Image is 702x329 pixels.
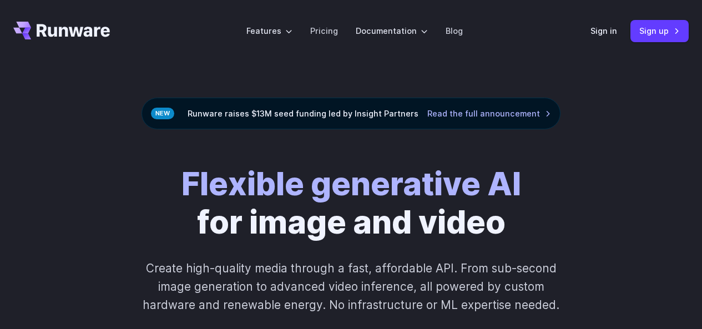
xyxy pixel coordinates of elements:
[310,24,338,37] a: Pricing
[181,165,521,241] h1: for image and video
[13,22,110,39] a: Go to /
[630,20,689,42] a: Sign up
[142,98,560,129] div: Runware raises $13M seed funding led by Insight Partners
[135,259,567,315] p: Create high-quality media through a fast, affordable API. From sub-second image generation to adv...
[181,164,521,203] strong: Flexible generative AI
[246,24,292,37] label: Features
[446,24,463,37] a: Blog
[427,107,551,120] a: Read the full announcement
[590,24,617,37] a: Sign in
[356,24,428,37] label: Documentation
